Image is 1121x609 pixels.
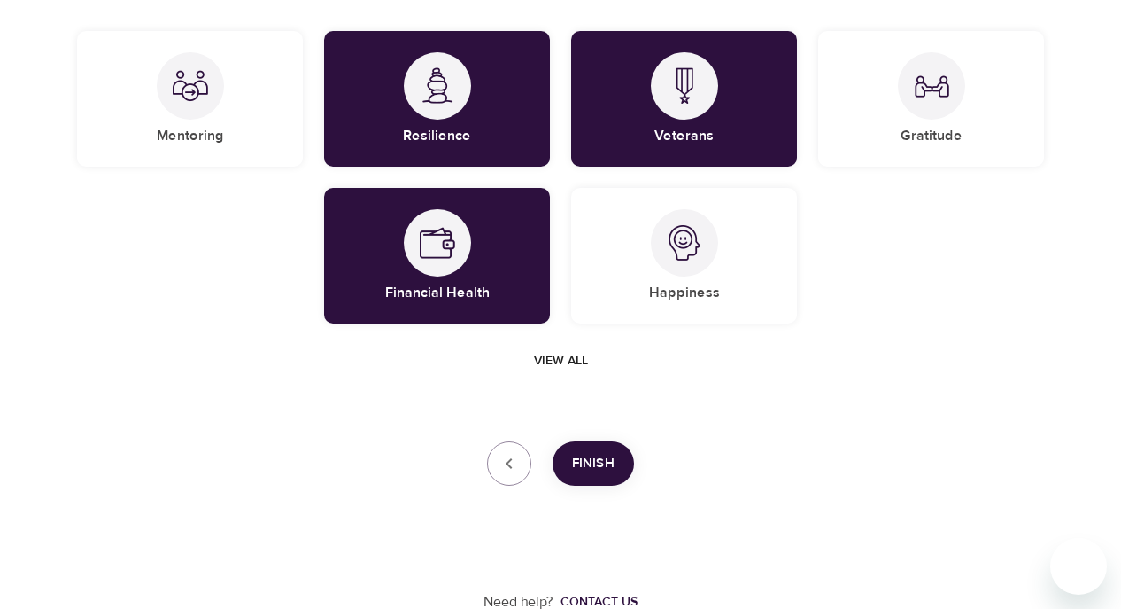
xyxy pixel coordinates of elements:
[649,284,720,302] h5: Happiness
[420,67,455,104] img: Resilience
[901,127,963,145] h5: Gratitude
[534,350,588,372] span: View all
[157,127,224,145] h5: Mentoring
[571,188,797,324] div: HappinessHappiness
[914,68,949,104] img: Gratitude
[385,284,490,302] h5: Financial Health
[667,225,702,261] img: Happiness
[572,452,615,475] span: Finish
[324,188,550,324] div: Financial HealthFinancial Health
[553,441,634,486] button: Finish
[1050,538,1107,595] iframe: Button to launch messaging window
[173,68,208,104] img: Mentoring
[324,31,550,167] div: ResilienceResilience
[667,67,702,104] img: Veterans
[571,31,797,167] div: VeteransVeterans
[527,345,595,378] button: View all
[77,31,303,167] div: MentoringMentoring
[420,225,455,261] img: Financial Health
[818,31,1044,167] div: GratitudeGratitude
[654,127,714,145] h5: Veterans
[403,127,471,145] h5: Resilience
